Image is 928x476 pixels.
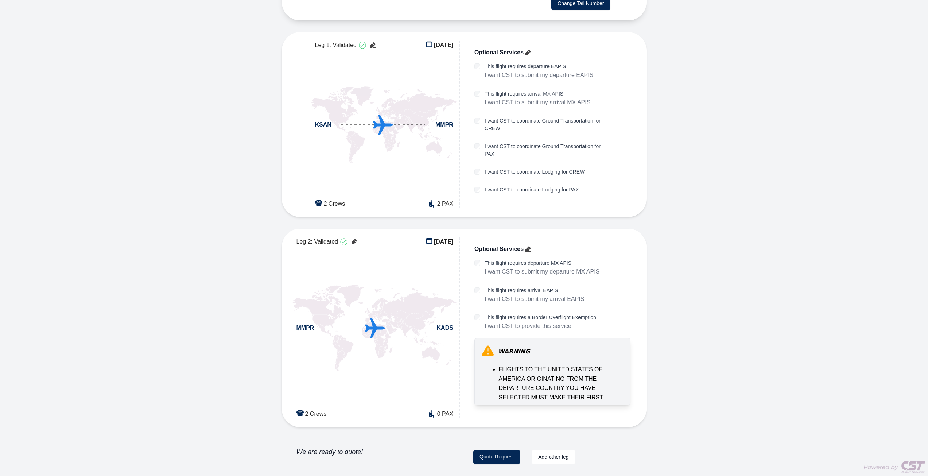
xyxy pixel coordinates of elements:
[485,294,585,304] p: I want CST to submit my arrival EAPIS
[305,410,327,418] span: 2 Crews
[437,410,453,418] span: 0 PAX
[485,287,585,294] label: This flight requires arrival EAPIS
[434,41,453,50] span: [DATE]
[474,245,524,254] span: Optional Services
[437,324,453,332] span: KADS
[296,324,314,332] span: MMPR
[532,450,575,464] button: Add other leg
[315,41,357,50] span: Leg 1: Validated
[296,237,338,246] span: Leg 2: Validated
[855,458,928,476] img: Power By CST
[485,314,596,321] label: This flight requires a Border Overflight Exemption
[485,168,585,176] label: I want CST to coordinate Lodging for CREW
[435,120,453,129] span: MMPR
[437,200,453,208] span: 2 PAX
[485,186,579,194] label: I want CST to coordinate Lodging for PAX
[485,259,599,267] label: This flight requires departure MX APIS
[473,450,520,464] button: Quote Request
[324,200,345,208] span: 2 Crews
[485,267,599,276] p: I want CST to submit my departure MX APIS
[485,70,594,80] p: I want CST to submit my departure EAPIS
[498,347,530,356] span: WARNING
[296,448,363,456] h3: We are ready to quote!
[434,237,453,246] span: [DATE]
[485,143,612,158] label: I want CST to coordinate Ground Transportation for PAX
[485,98,590,107] p: I want CST to submit my arrival MX APIS
[485,63,594,70] label: This flight requires departure EAPIS
[474,48,524,57] span: Optional Services
[485,321,596,331] p: I want CST to provide this service
[315,120,331,129] span: KSAN
[485,117,612,132] label: I want CST to coordinate Ground Transportation for CREW
[485,90,590,98] label: This flight requires arrival MX APIS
